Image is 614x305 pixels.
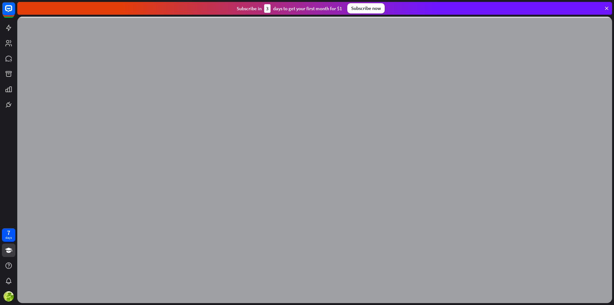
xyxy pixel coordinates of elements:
[264,4,271,13] div: 3
[237,4,342,13] div: Subscribe in days to get your first month for $1
[7,230,10,236] div: 7
[2,228,15,242] a: 7 days
[5,236,12,240] div: days
[347,3,385,13] div: Subscribe now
